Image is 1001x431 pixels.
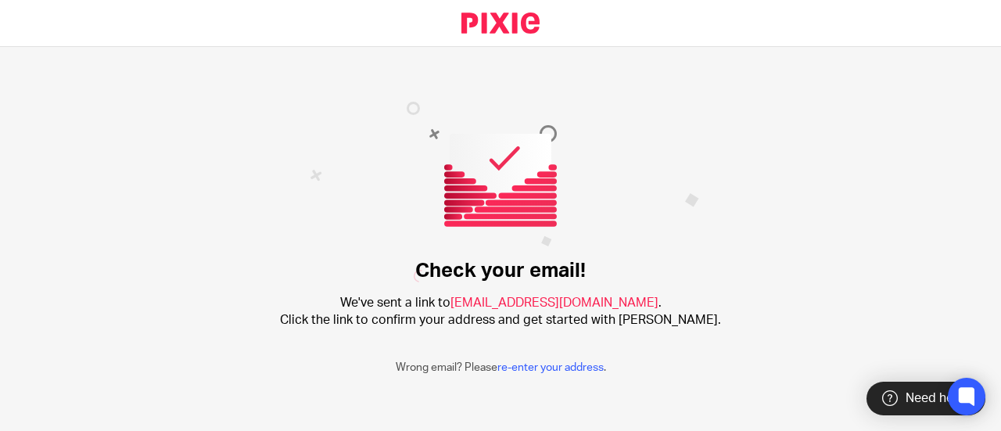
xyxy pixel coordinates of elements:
[415,259,586,283] h1: Check your email!
[866,382,985,415] div: Need help?
[497,362,604,373] a: re-enter your address
[396,360,606,375] p: Wrong email? Please .
[450,296,658,309] span: [EMAIL_ADDRESS][DOMAIN_NAME]
[280,295,721,329] h2: We've sent a link to . Click the link to confirm your address and get started with [PERSON_NAME].
[310,102,699,282] img: Confirm email image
